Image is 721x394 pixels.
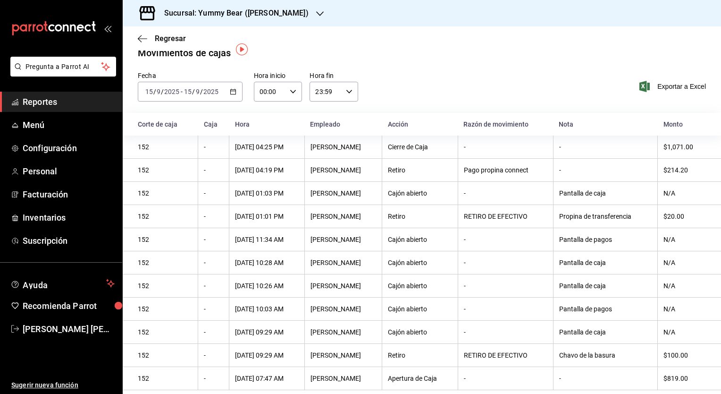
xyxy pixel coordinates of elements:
[138,166,192,174] div: 152
[310,375,376,382] div: [PERSON_NAME]
[235,120,299,128] div: Hora
[559,259,652,266] div: Pantalla de caja
[388,143,452,151] div: Cierre de Caja
[235,143,299,151] div: [DATE] 04:25 PM
[663,305,706,313] div: N/A
[156,88,161,95] input: --
[138,120,193,128] div: Corte de caja
[559,166,652,174] div: -
[235,375,299,382] div: [DATE] 07:47 AM
[663,328,706,336] div: N/A
[138,282,192,290] div: 152
[153,88,156,95] span: /
[254,72,302,79] label: Hora inicio
[641,81,706,92] button: Exportar a Excel
[23,323,115,335] span: [PERSON_NAME] [PERSON_NAME]
[559,189,652,197] div: Pantalla de caja
[310,328,376,336] div: [PERSON_NAME]
[204,143,223,151] div: -
[663,375,706,382] div: $819.00
[464,375,547,382] div: -
[138,305,192,313] div: 152
[388,236,452,243] div: Cajón abierto
[23,142,115,154] span: Configuración
[138,259,192,266] div: 152
[310,351,376,359] div: [PERSON_NAME]
[310,282,376,290] div: [PERSON_NAME]
[138,46,231,60] div: Movimientos de cajas
[388,328,452,336] div: Cajón abierto
[463,120,547,128] div: Razón de movimiento
[204,282,223,290] div: -
[23,234,115,247] span: Suscripción
[235,259,299,266] div: [DATE] 10:28 AM
[559,236,652,243] div: Pantalla de pagos
[235,351,299,359] div: [DATE] 09:29 AM
[11,380,115,390] span: Sugerir nueva función
[310,213,376,220] div: [PERSON_NAME]
[388,305,452,313] div: Cajón abierto
[663,259,706,266] div: N/A
[310,259,376,266] div: [PERSON_NAME]
[200,88,203,95] span: /
[663,189,706,197] div: N/A
[23,188,115,201] span: Facturación
[138,34,186,43] button: Regresar
[388,189,452,197] div: Cajón abierto
[235,282,299,290] div: [DATE] 10:26 AM
[464,351,547,359] div: RETIRO DE EFECTIVO
[559,143,652,151] div: -
[464,282,547,290] div: -
[192,88,195,95] span: /
[559,213,652,220] div: Propina de transferencia
[138,213,192,220] div: 152
[138,143,192,151] div: 152
[464,143,547,151] div: -
[464,213,547,220] div: RETIRO DE EFECTIVO
[204,328,223,336] div: -
[464,259,547,266] div: -
[663,351,706,359] div: $100.00
[388,166,452,174] div: Retiro
[310,166,376,174] div: [PERSON_NAME]
[184,88,192,95] input: --
[23,95,115,108] span: Reportes
[204,259,223,266] div: -
[138,72,243,79] label: Fecha
[138,351,192,359] div: 152
[663,143,706,151] div: $1,071.00
[388,213,452,220] div: Retiro
[663,213,706,220] div: $20.00
[310,189,376,197] div: [PERSON_NAME]
[559,351,652,359] div: Chavo de la basura
[464,236,547,243] div: -
[23,211,115,224] span: Inventarios
[663,120,706,128] div: Monto
[663,282,706,290] div: N/A
[235,189,299,197] div: [DATE] 01:03 PM
[559,120,652,128] div: Nota
[236,43,248,55] img: Tooltip marker
[310,236,376,243] div: [PERSON_NAME]
[464,305,547,313] div: -
[138,189,192,197] div: 152
[204,236,223,243] div: -
[388,120,453,128] div: Acción
[235,328,299,336] div: [DATE] 09:29 AM
[23,119,115,131] span: Menú
[310,120,376,128] div: Empleado
[204,351,223,359] div: -
[204,305,223,313] div: -
[464,189,547,197] div: -
[388,351,452,359] div: Retiro
[235,213,299,220] div: [DATE] 01:01 PM
[204,166,223,174] div: -
[235,236,299,243] div: [DATE] 11:34 AM
[155,34,186,43] span: Regresar
[464,166,547,174] div: Pago propina connect
[138,328,192,336] div: 152
[204,375,223,382] div: -
[559,328,652,336] div: Pantalla de caja
[388,259,452,266] div: Cajón abierto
